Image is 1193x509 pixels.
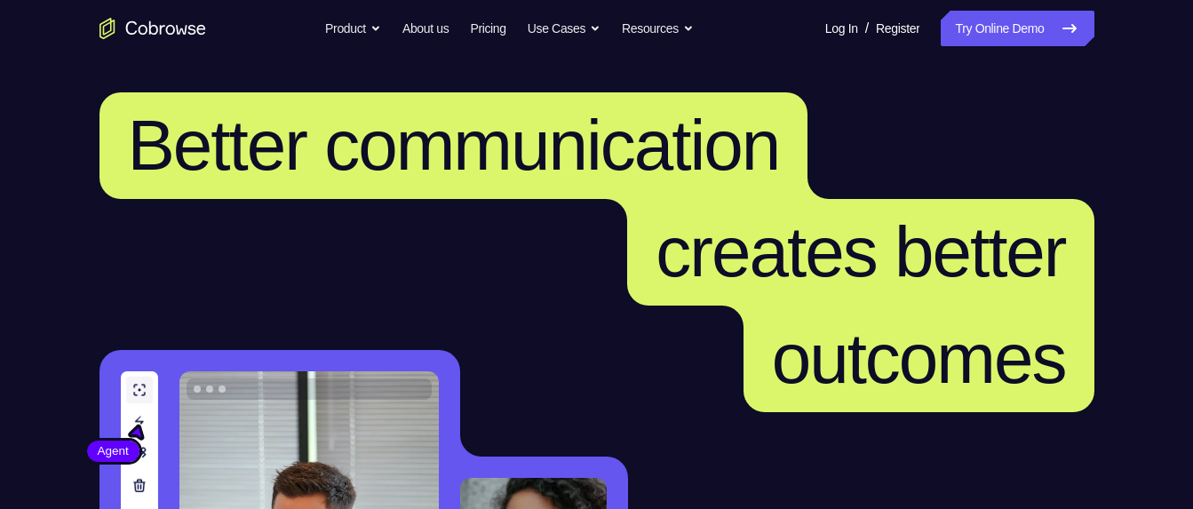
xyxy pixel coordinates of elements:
span: Agent [87,442,139,460]
span: outcomes [772,319,1066,398]
span: / [865,18,869,39]
a: Pricing [470,11,505,46]
a: Log In [825,11,858,46]
button: Use Cases [528,11,600,46]
span: creates better [656,212,1065,291]
a: Try Online Demo [941,11,1094,46]
a: Go to the home page [99,18,206,39]
a: Register [876,11,919,46]
button: Product [325,11,381,46]
button: Resources [622,11,694,46]
span: Better communication [128,106,780,185]
a: About us [402,11,449,46]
